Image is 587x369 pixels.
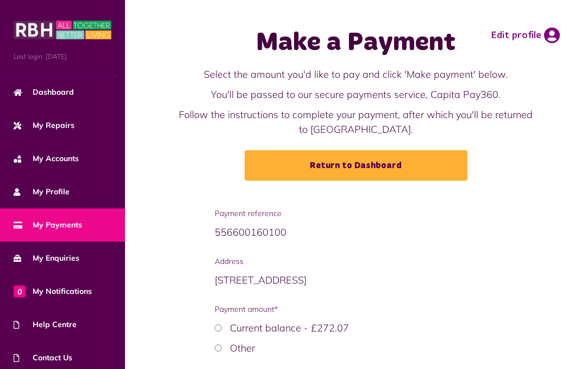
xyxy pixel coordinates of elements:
[215,208,497,219] span: Payment reference
[215,304,497,315] span: Payment amount*
[215,256,497,267] span: Address
[14,285,26,297] span: 0
[14,319,77,330] span: Help Centre
[14,286,92,297] span: My Notifications
[14,352,72,364] span: Contact Us
[178,87,534,102] p: You'll be passed to our secure payments service, Capita Pay360.
[14,253,79,264] span: My Enquiries
[14,120,74,131] span: My Repairs
[491,27,560,44] a: Edit profile
[178,27,534,59] h1: Make a Payment
[14,87,74,98] span: Dashboard
[178,67,534,82] p: Select the amount you'd like to pay and click 'Make payment' below.
[14,153,79,164] span: My Accounts
[14,219,82,231] span: My Payments
[14,19,111,41] img: MyRBH
[230,322,349,334] label: Current balance - £272.07
[215,274,307,286] span: [STREET_ADDRESS]
[14,186,70,198] span: My Profile
[215,226,286,238] span: 556600160100
[14,52,111,61] span: Last login: [DATE]
[178,107,534,137] p: Follow the instructions to complete your payment, after which you'll be returned to [GEOGRAPHIC_D...
[230,342,255,354] label: Other
[245,150,467,181] a: Return to Dashboard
